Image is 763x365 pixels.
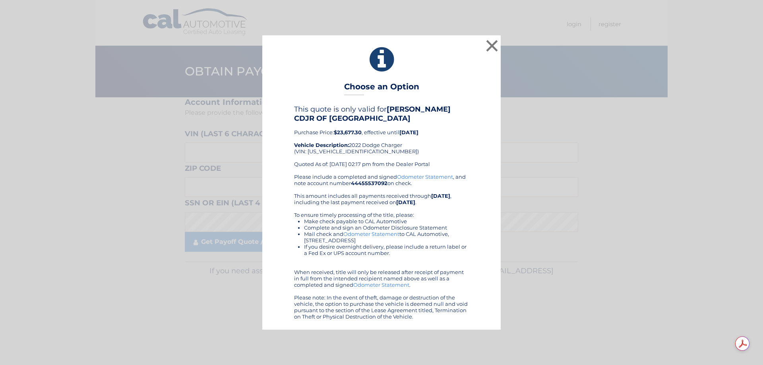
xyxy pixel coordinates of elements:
[353,282,409,288] a: Odometer Statement
[304,243,469,256] li: If you desire overnight delivery, please include a return label or a Fed Ex or UPS account number.
[351,180,387,186] b: 44455537092
[399,129,418,135] b: [DATE]
[343,231,399,237] a: Odometer Statement
[344,82,419,96] h3: Choose an Option
[304,231,469,243] li: Mail check and to CAL Automotive, [STREET_ADDRESS]
[294,142,349,148] strong: Vehicle Description:
[294,105,469,173] div: Purchase Price: , effective until 2022 Dodge Charger (VIN: [US_VEHICLE_IDENTIFICATION_NUMBER]) Qu...
[334,129,362,135] b: $23,677.30
[431,193,450,199] b: [DATE]
[484,38,500,54] button: ×
[396,199,415,205] b: [DATE]
[304,224,469,231] li: Complete and sign an Odometer Disclosure Statement
[294,174,469,320] div: Please include a completed and signed , and note account number on check. This amount includes al...
[294,105,469,122] h4: This quote is only valid for
[294,105,451,122] b: [PERSON_NAME] CDJR OF [GEOGRAPHIC_DATA]
[397,174,453,180] a: Odometer Statement
[304,218,469,224] li: Make check payable to CAL Automotive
